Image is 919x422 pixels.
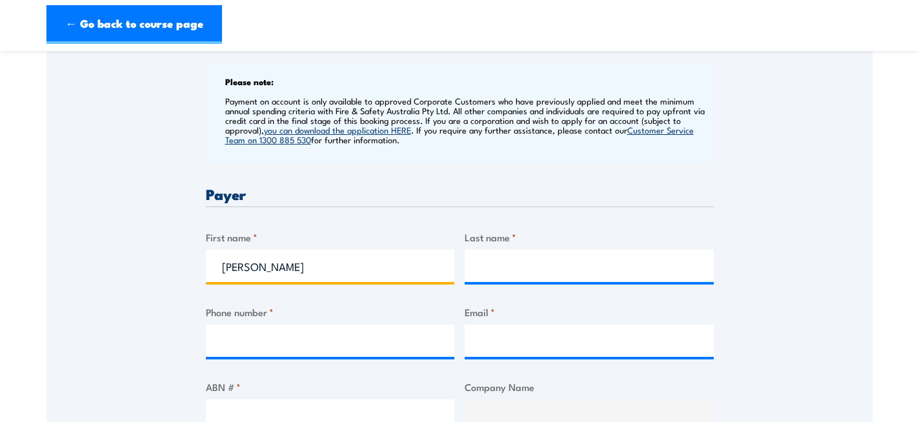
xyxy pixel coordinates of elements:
label: ABN # [206,379,455,394]
label: Company Name [465,379,714,394]
b: Please note: [225,75,274,88]
a: you can download the application HERE [264,124,411,136]
label: First name [206,230,455,245]
a: Customer Service Team on 1300 885 530 [225,124,694,145]
h3: Payer [206,186,714,201]
label: Email [465,305,714,319]
p: Payment on account is only available to approved Corporate Customers who have previously applied ... [225,96,711,145]
label: Phone number [206,305,455,319]
a: ← Go back to course page [46,5,222,44]
label: Last name [465,230,714,245]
